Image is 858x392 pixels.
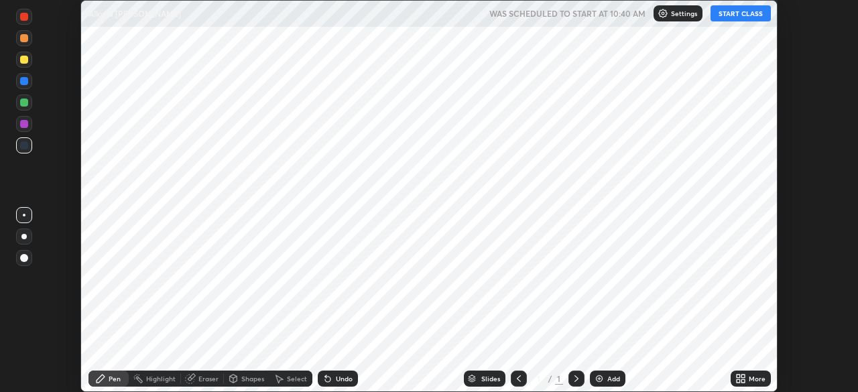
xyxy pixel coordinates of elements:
div: Shapes [241,375,264,382]
div: Slides [481,375,500,382]
img: class-settings-icons [658,8,668,19]
div: 1 [555,373,563,385]
div: / [548,375,552,383]
div: Select [287,375,307,382]
div: 1 [532,375,546,383]
div: Add [607,375,620,382]
div: Eraser [198,375,219,382]
h5: WAS SCHEDULED TO START AT 10:40 AM [489,7,646,19]
div: Highlight [146,375,176,382]
button: START CLASS [711,5,771,21]
p: Settings [671,10,697,17]
div: More [749,375,765,382]
p: Alkyl & [PERSON_NAME] [88,8,181,19]
div: Pen [109,375,121,382]
div: Undo [336,375,353,382]
img: add-slide-button [594,373,605,384]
